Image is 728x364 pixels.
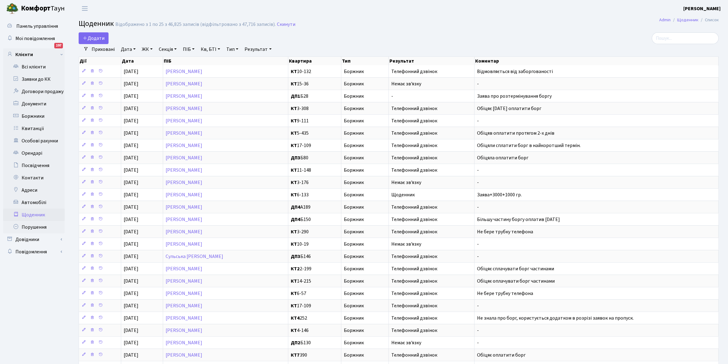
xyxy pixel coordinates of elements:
[291,303,339,308] span: 17-109
[166,80,202,87] a: [PERSON_NAME]
[391,254,472,259] span: Телефонний дзвінок
[124,142,138,149] span: [DATE]
[3,184,65,196] a: Адреси
[391,217,472,222] span: Телефонний дзвінок
[344,118,386,123] span: Боржник
[477,290,533,297] span: Не бере трубку телефона
[477,80,479,87] span: -
[3,221,65,233] a: Порушення
[344,254,386,259] span: Боржник
[291,265,300,272] b: КТ2
[477,204,479,211] span: -
[291,68,297,75] b: КТ
[139,44,155,55] a: ЖК
[124,265,138,272] span: [DATE]
[344,316,386,321] span: Боржник
[124,278,138,284] span: [DATE]
[477,302,479,309] span: -
[477,142,581,149] span: Обіцяли сплатити борг в найкоротший термін.
[291,80,297,87] b: КТ
[477,339,479,346] span: -
[477,278,555,284] span: Обіцяє оплачувати борг частинами
[291,180,339,185] span: 3-176
[477,352,526,358] span: Обіцяє оплатити борг
[224,44,241,55] a: Тип
[291,352,300,358] b: КТ7
[166,179,202,186] a: [PERSON_NAME]
[166,216,202,223] a: [PERSON_NAME]
[650,14,728,27] nav: breadcrumb
[166,228,202,235] a: [PERSON_NAME]
[391,69,472,74] span: Телефонний дзвінок
[477,68,553,75] span: Відмовляється від заборгованості
[291,94,339,99] span: Б28
[3,246,65,258] a: Повідомлення
[341,57,389,65] th: Тип
[3,73,65,85] a: Заявки до КК
[3,159,65,172] a: Посвідчення
[475,57,719,65] th: Коментар
[124,117,138,124] span: [DATE]
[121,57,163,65] th: Дата
[291,254,339,259] span: Б146
[391,316,472,321] span: Телефонний дзвінок
[198,44,223,55] a: Кв, БТІ
[124,179,138,186] span: [DATE]
[166,315,202,321] a: [PERSON_NAME]
[291,118,339,123] span: 9-111
[124,253,138,260] span: [DATE]
[477,253,479,260] span: -
[291,117,297,124] b: КТ
[344,340,386,345] span: Боржник
[3,20,65,32] a: Панель управління
[166,117,202,124] a: [PERSON_NAME]
[118,44,138,55] a: Дата
[344,217,386,222] span: Боржник
[291,228,297,235] b: КТ
[344,168,386,173] span: Боржник
[166,154,202,161] a: [PERSON_NAME]
[391,118,472,123] span: Телефонний дзвінок
[391,106,472,111] span: Телефонний дзвінок
[115,22,276,27] div: Відображено з 1 по 25 з 46,825 записів (відфільтровано з 47,716 записів).
[344,155,386,160] span: Боржник
[77,3,93,14] button: Переключити навігацію
[344,242,386,247] span: Боржник
[166,105,202,112] a: [PERSON_NAME]
[477,228,533,235] span: Не бере трубку телефона
[683,5,721,12] b: [PERSON_NAME]
[391,328,472,333] span: Телефонний дзвінок
[166,130,202,137] a: [PERSON_NAME]
[124,191,138,198] span: [DATE]
[291,155,339,160] span: Б80
[477,93,552,100] span: Заява про розтермінування боргу
[391,303,472,308] span: Телефонний дзвінок
[3,172,65,184] a: Контакти
[291,130,297,137] b: КТ
[391,353,472,358] span: Телефонний дзвінок
[166,290,202,297] a: [PERSON_NAME]
[291,216,300,223] b: ДП4
[163,57,288,65] th: ПІБ
[3,61,65,73] a: Всі клієнти
[291,242,339,247] span: 10-19
[124,228,138,235] span: [DATE]
[477,167,479,174] span: -
[391,291,472,296] span: Телефонний дзвінок
[391,279,472,284] span: Телефонний дзвінок
[291,278,297,284] b: КТ
[291,106,339,111] span: 3-308
[79,32,109,44] a: Додати
[344,143,386,148] span: Боржник
[291,205,339,210] span: А189
[391,205,472,210] span: Телефонний дзвінок
[391,266,472,271] span: Телефонний дзвінок
[124,68,138,75] span: [DATE]
[659,17,671,23] a: Admin
[166,142,202,149] a: [PERSON_NAME]
[124,204,138,211] span: [DATE]
[344,106,386,111] span: Боржник
[291,81,339,86] span: 15-36
[124,241,138,247] span: [DATE]
[3,32,65,45] a: Мої повідомлення197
